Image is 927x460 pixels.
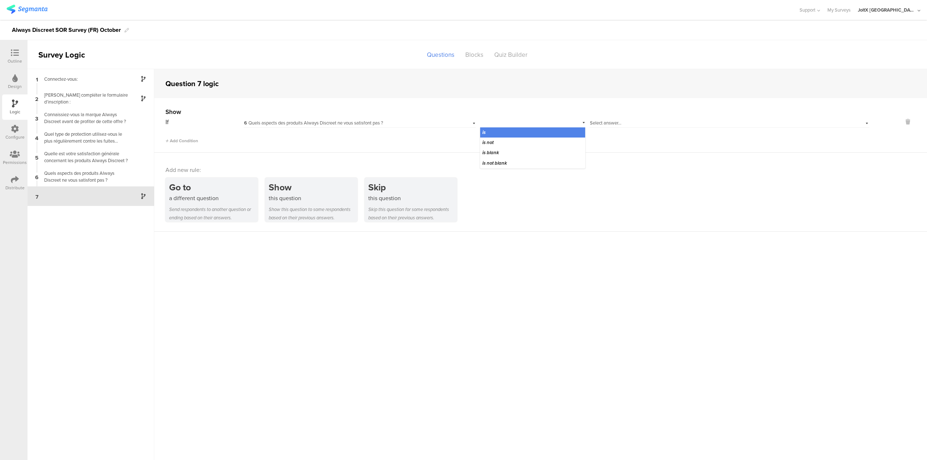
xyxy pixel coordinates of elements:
span: 5 [35,153,38,161]
div: this question [368,194,457,202]
div: Connaissiez-vous la marque Always Discreet avant de profiter de cette offre ? [40,111,130,125]
span: 2 [35,94,38,102]
span: is not [482,139,494,146]
div: Survey Logic [28,49,111,61]
div: Show [269,181,357,194]
div: Quels aspects des produits Always Discreet ne vous satisfont pas ? [244,120,444,126]
div: [PERSON_NAME] compléter le formulaire d’inscription : [40,92,130,105]
div: Question 7 logic [165,78,219,89]
span: 7 [35,192,38,200]
span: is [482,129,486,136]
div: Configure [5,134,25,140]
div: Outline [8,58,22,64]
span: 6 [244,120,247,126]
span: Support [800,7,815,13]
div: If [165,118,243,127]
div: JoltX [GEOGRAPHIC_DATA] [858,7,916,13]
div: Go to [169,181,258,194]
div: Design [8,83,22,90]
span: Quels aspects des produits Always Discreet ne vous satisfont pas ? [244,119,383,126]
div: Blocks [460,48,489,61]
div: Logic [10,109,20,115]
div: Always Discreet SOR Survey (FR) October [12,24,121,36]
div: Quel type de protection utilisez-vous le plus régulièrement contre les fuites urinaires ? [40,131,130,144]
span: 4 [35,134,38,142]
span: Show [165,107,181,117]
div: Quelle est votre satisfaction générale concernant les produits Always Discreet ? [40,150,130,164]
span: 1 [36,75,38,83]
div: a different question [169,194,258,202]
div: Add new rule: [165,166,916,174]
span: is blank [482,149,499,156]
span: is not blank [482,160,507,166]
div: Show this question to some respondents based on their previous answers. [269,205,357,222]
img: segmanta logo [7,5,47,14]
span: Add Condition [165,138,198,144]
div: Skip this question for some respondents based on their previous answers. [368,205,457,222]
span: Select answer... [590,119,621,126]
div: Quels aspects des produits Always Discreet ne vous satisfont pas ? [40,170,130,183]
div: Skip [368,181,457,194]
div: Questions [421,48,460,61]
div: Quiz Builder [489,48,533,61]
span: 3 [35,114,38,122]
div: Send respondents to another question or ending based on their answers. [169,205,258,222]
div: Connectez-vous: [40,76,130,83]
div: this question [269,194,357,202]
div: Permissions [3,159,27,166]
span: 6 [35,173,38,181]
div: Distribute [5,185,25,191]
